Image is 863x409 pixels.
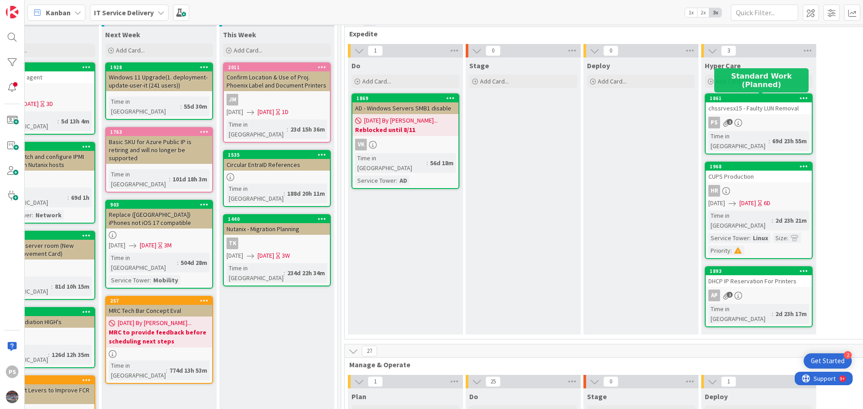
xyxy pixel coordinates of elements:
[106,63,212,71] div: 1928
[227,184,284,203] div: Time in [GEOGRAPHIC_DATA]
[106,201,212,229] div: 903Replace ([GEOGRAPHIC_DATA]) iPhones not iOS 17 compatible
[285,189,327,198] div: 188d 20h 11m
[351,61,360,70] span: Do
[731,4,798,21] input: Quick Filter...
[105,62,213,120] a: 1928Windows 11 Upgrade(1. deployment-update-user-it (241 users))Time in [GEOGRAPHIC_DATA]:55d 30m
[749,233,751,243] span: :
[603,376,618,387] span: 0
[708,117,720,128] div: PS
[227,263,284,283] div: Time in [GEOGRAPHIC_DATA]
[6,365,18,378] div: PS
[844,351,852,359] div: 2
[352,102,458,114] div: AD - Windows Servers SMB1 disable
[282,107,289,117] div: 1D
[59,116,92,126] div: 5d 13h 4m
[227,237,238,249] div: TK
[46,7,71,18] span: Kanban
[105,127,213,193] a: 1763Basic SKU for Azure Public IP is retiring and will no longer be supportedTime in [GEOGRAPHIC_...
[167,365,209,375] div: 774d 13h 53m
[109,253,177,273] div: Time in [GEOGRAPHIC_DATA]
[356,95,458,101] div: 1869
[105,30,140,39] span: Next Week
[224,71,330,91] div: Confirm Location & Use of Proj. Phoenix Label and Document Printers
[685,8,697,17] span: 1x
[396,176,397,185] span: :
[721,45,736,56] span: 3
[706,290,812,301] div: AP
[177,258,178,268] span: :
[709,8,721,17] span: 3x
[32,210,33,220] span: :
[769,136,770,146] span: :
[485,376,501,387] span: 25
[223,214,331,286] a: 1440Nutanix - Migration PlanningTK[DATE][DATE]3WTime in [GEOGRAPHIC_DATA]:234d 22h 34m
[228,64,330,70] div: 2011
[480,77,509,85] span: Add Card...
[46,99,53,109] div: 3D
[708,233,749,243] div: Service Tower
[22,99,39,109] span: [DATE]
[224,159,330,171] div: Circular EntraID References
[224,63,330,91] div: 2011Confirm Location & Use of Proj. Phoenix Label and Document Printers
[33,210,64,220] div: Network
[67,193,69,202] span: :
[721,376,736,387] span: 1
[706,94,812,114] div: 1861chssrvesx15 - Faulty LUN Removal
[427,158,428,168] span: :
[106,128,212,136] div: 1763
[705,61,741,70] span: Hyper Care
[19,1,41,12] span: Support
[706,275,812,287] div: DHCP IP Reservation For Printers
[110,298,212,304] div: 257
[170,174,209,184] div: 101d 18h 3m
[730,246,732,255] span: :
[94,8,154,17] b: IT Service Delivery
[109,361,166,380] div: Time in [GEOGRAPHIC_DATA]
[224,215,330,223] div: 1440
[710,95,812,101] div: 1861
[284,189,285,198] span: :
[106,128,212,164] div: 1763Basic SKU for Azure Public IP is retiring and will no longer be supported
[772,215,773,225] span: :
[706,94,812,102] div: 1861
[227,251,243,260] span: [DATE]
[764,198,770,208] div: 6D
[109,328,209,346] b: MRC to provide feedback before scheduling next steps
[118,318,191,328] span: [DATE] By [PERSON_NAME]...
[351,93,459,189] a: 1869AD - Windows Servers SMB1 disable[DATE] By [PERSON_NAME]...Reblocked until 8/11VKTime in [GEO...
[164,241,172,250] div: 3M
[603,45,618,56] span: 0
[362,77,391,85] span: Add Card...
[106,136,212,164] div: Basic SKU for Azure Public IP is retiring and will no longer be supported
[224,237,330,249] div: TK
[469,61,489,70] span: Stage
[352,94,458,114] div: 1869AD - Windows Servers SMB1 disable
[787,233,788,243] span: :
[368,45,383,56] span: 1
[287,124,288,134] span: :
[706,163,812,182] div: 1968CUPS Production
[706,102,812,114] div: chssrvesx15 - Faulty LUN Removal
[282,251,290,260] div: 3W
[116,46,145,54] span: Add Card...
[708,185,720,197] div: HR
[352,94,458,102] div: 1869
[227,94,238,106] div: JM
[397,176,409,185] div: AD
[355,153,427,173] div: Time in [GEOGRAPHIC_DATA]
[428,158,456,168] div: 56d 18m
[587,392,607,401] span: Stage
[355,139,367,150] div: VK
[49,350,92,360] div: 126d 12h 35m
[706,185,812,197] div: HR
[708,246,730,255] div: Priority
[234,46,262,54] span: Add Card...
[705,162,813,259] a: 1968CUPS ProductionHR[DATE][DATE]6DTime in [GEOGRAPHIC_DATA]:2d 23h 21mService Tower:LinuxSize:Pr...
[169,174,170,184] span: :
[773,309,809,319] div: 2d 23h 17m
[228,152,330,158] div: 1535
[224,223,330,235] div: Nutanix - Migration Planning
[718,72,805,89] h5: Standard Work (Planned)
[109,241,125,250] span: [DATE]
[710,163,812,170] div: 1968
